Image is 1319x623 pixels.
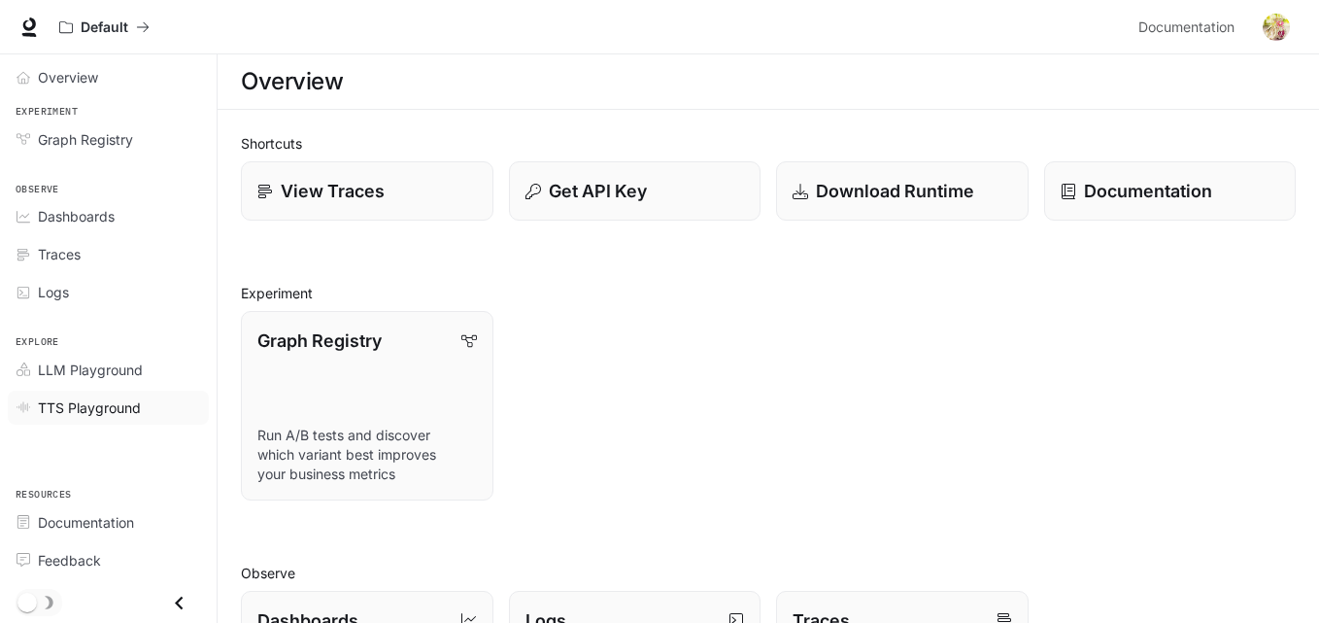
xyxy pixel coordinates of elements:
img: User avatar [1263,14,1290,41]
p: Download Runtime [816,178,974,204]
h2: Observe [241,563,1296,583]
span: TTS Playground [38,398,141,418]
p: Default [81,19,128,36]
span: Traces [38,244,81,264]
a: View Traces [241,161,493,221]
a: Documentation [1131,8,1249,47]
span: Graph Registry [38,129,133,150]
span: Documentation [1138,16,1234,40]
button: User avatar [1257,8,1296,47]
a: Feedback [8,543,209,577]
a: Graph Registry [8,122,209,156]
span: Documentation [38,512,134,533]
span: Logs [38,282,69,302]
h2: Experiment [241,283,1296,303]
p: Get API Key [549,178,647,204]
span: Dashboards [38,206,115,226]
h1: Overview [241,62,343,101]
a: Documentation [1044,161,1297,221]
span: Dark mode toggle [17,591,37,612]
p: Graph Registry [257,328,382,354]
a: TTS Playground [8,391,209,425]
span: Overview [38,67,98,87]
p: Run A/B tests and discover which variant best improves your business metrics [257,426,477,484]
button: All workspaces [51,8,158,47]
span: Feedback [38,550,101,571]
span: LLM Playground [38,360,143,380]
a: Traces [8,237,209,271]
p: View Traces [281,178,385,204]
button: Close drawer [157,583,201,623]
a: Graph RegistryRun A/B tests and discover which variant best improves your business metrics [241,311,493,501]
a: Download Runtime [776,161,1029,221]
a: Logs [8,275,209,309]
a: LLM Playground [8,353,209,387]
button: Get API Key [509,161,761,221]
p: Documentation [1084,178,1212,204]
a: Documentation [8,505,209,539]
h2: Shortcuts [241,133,1296,154]
a: Dashboards [8,199,209,233]
a: Overview [8,60,209,94]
